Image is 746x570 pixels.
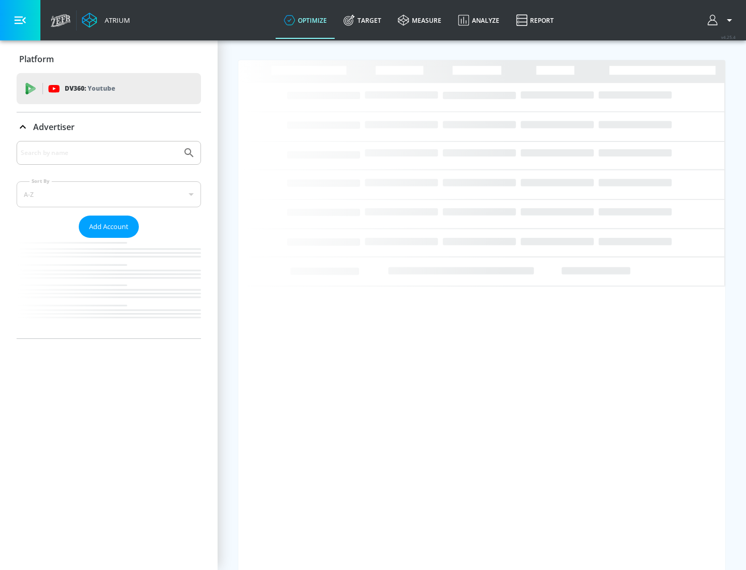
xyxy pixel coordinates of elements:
[17,112,201,141] div: Advertiser
[17,141,201,338] div: Advertiser
[88,83,115,94] p: Youtube
[30,178,52,184] label: Sort By
[33,121,75,133] p: Advertiser
[17,45,201,74] div: Platform
[79,216,139,238] button: Add Account
[335,2,390,39] a: Target
[17,238,201,338] nav: list of Advertiser
[101,16,130,25] div: Atrium
[276,2,335,39] a: optimize
[450,2,508,39] a: Analyze
[89,221,128,233] span: Add Account
[21,146,178,160] input: Search by name
[390,2,450,39] a: measure
[17,73,201,104] div: DV360: Youtube
[721,34,736,40] span: v 4.25.4
[19,53,54,65] p: Platform
[82,12,130,28] a: Atrium
[508,2,562,39] a: Report
[65,83,115,94] p: DV360:
[17,181,201,207] div: A-Z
